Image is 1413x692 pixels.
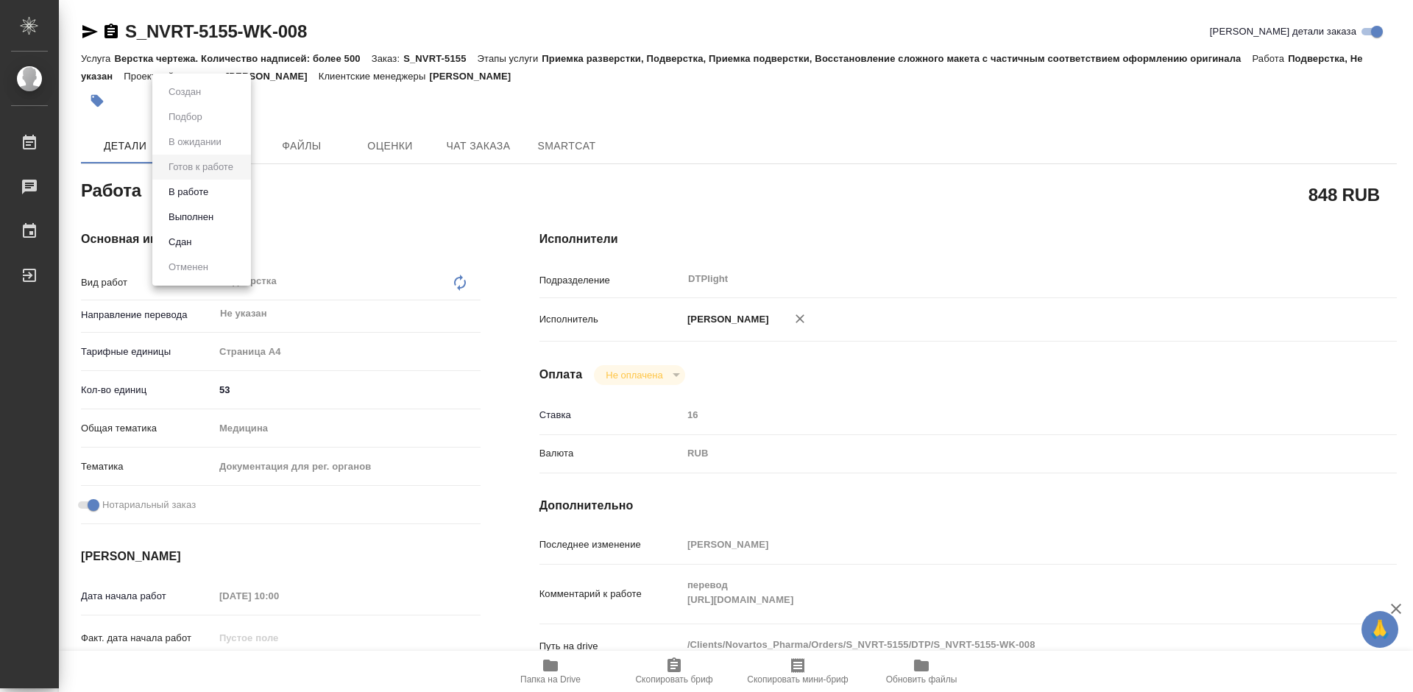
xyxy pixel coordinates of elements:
button: Сдан [164,234,196,250]
button: Готов к работе [164,159,238,175]
button: В работе [164,184,213,200]
button: Подбор [164,109,207,125]
button: Выполнен [164,209,218,225]
button: Отменен [164,259,213,275]
button: Создан [164,84,205,100]
button: В ожидании [164,134,226,150]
